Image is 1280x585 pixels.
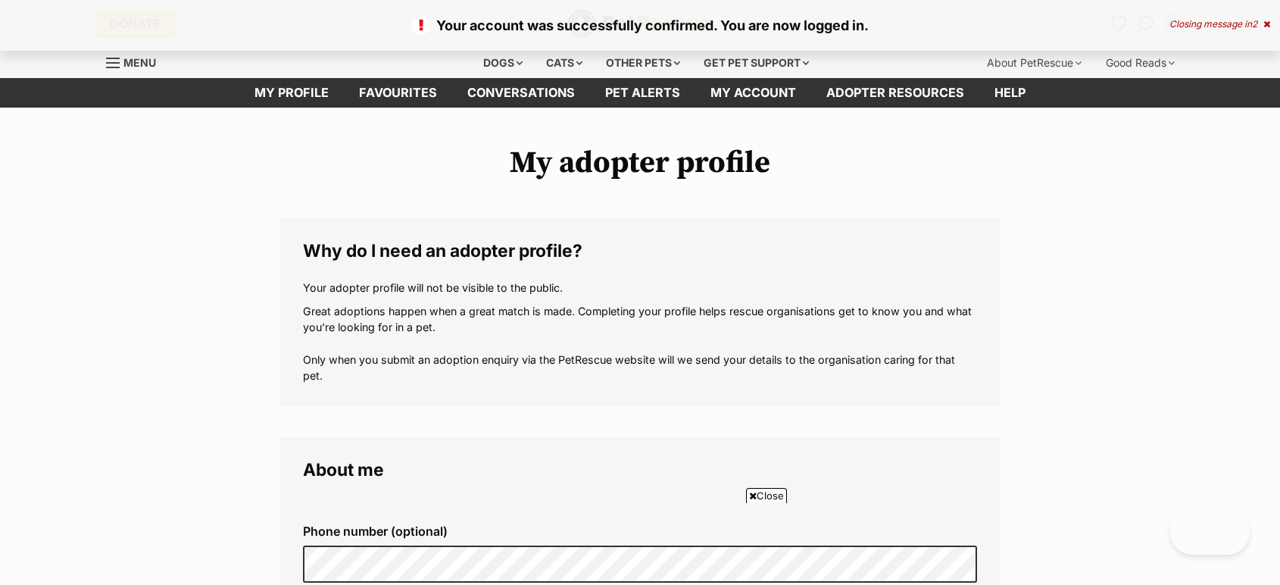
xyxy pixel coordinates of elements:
[811,78,979,108] a: Adopter resources
[123,56,156,69] span: Menu
[303,460,977,480] legend: About me
[693,48,820,78] div: Get pet support
[303,280,977,296] p: Your adopter profile will not be visible to the public.
[695,78,811,108] a: My account
[344,78,452,108] a: Favourites
[976,48,1092,78] div: About PetRescue
[590,78,695,108] a: Pet alerts
[280,145,1000,180] h1: My adopter profile
[106,48,167,75] a: Menu
[452,78,590,108] a: conversations
[595,48,691,78] div: Other pets
[535,48,593,78] div: Cats
[280,218,1000,407] fieldset: Why do I need an adopter profile?
[1095,48,1185,78] div: Good Reads
[979,78,1041,108] a: Help
[746,488,787,503] span: Close
[303,241,977,261] legend: Why do I need an adopter profile?
[473,48,533,78] div: Dogs
[1170,509,1250,555] iframe: Help Scout Beacon - Open
[273,509,1007,577] iframe: Advertisement
[303,303,977,384] p: Great adoptions happen when a great match is made. Completing your profile helps rescue organisat...
[239,78,344,108] a: My profile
